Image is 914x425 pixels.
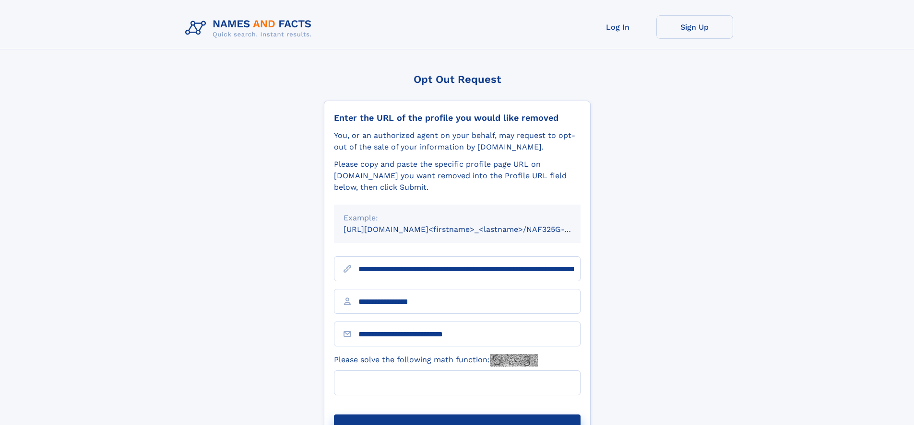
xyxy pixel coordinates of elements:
small: [URL][DOMAIN_NAME]<firstname>_<lastname>/NAF325G-xxxxxxxx [344,225,599,234]
a: Log In [580,15,656,39]
img: Logo Names and Facts [181,15,320,41]
div: Example: [344,212,571,224]
div: Please copy and paste the specific profile page URL on [DOMAIN_NAME] you want removed into the Pr... [334,159,581,193]
a: Sign Up [656,15,733,39]
div: Opt Out Request [324,73,591,85]
div: Enter the URL of the profile you would like removed [334,113,581,123]
label: Please solve the following math function: [334,354,538,367]
div: You, or an authorized agent on your behalf, may request to opt-out of the sale of your informatio... [334,130,581,153]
